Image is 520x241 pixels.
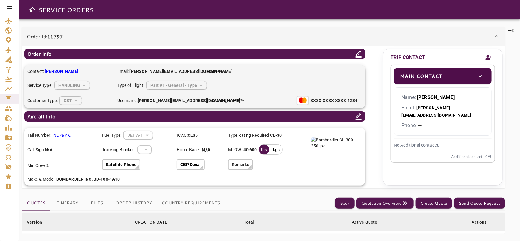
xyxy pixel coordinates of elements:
[117,81,285,90] div: Type of Flight:
[27,113,55,120] p: Aircraft Info
[244,218,254,226] div: Total
[106,161,136,168] p: Satellite Phone
[270,133,282,138] b: CL-30
[244,218,262,226] span: Total
[244,147,257,153] b: 40,600
[352,218,385,226] span: Active Quote
[391,54,425,61] p: TRIP CONTACT
[45,147,52,152] b: N/A
[22,27,505,46] div: Order Id:11797
[26,4,38,16] button: Open drawer
[117,68,232,75] p: Email:
[356,198,414,209] button: Quotation Overview
[201,146,210,153] p: N/A
[394,68,491,84] div: Main Contacttoggle
[27,68,111,75] p: Contact:
[22,196,50,211] button: Quotes
[123,127,153,143] div: HANDLING
[259,145,269,154] div: lbs
[394,154,491,159] p: Additional contacts: 0 /9
[102,145,172,154] div: Tracking Blocked:
[138,98,240,103] b: [PERSON_NAME][EMAIL_ADDRESS][DOMAIN_NAME]
[45,69,78,74] b: [PERSON_NAME]
[400,73,442,80] p: Main Contact
[135,218,175,226] span: CREATION DATE
[47,33,63,40] b: 11797
[27,96,111,105] div: Customer Type:
[157,196,225,211] button: Country Requirements
[177,147,200,153] p: Home Base:
[228,144,287,155] div: MTOW:
[38,5,94,15] h6: SERVICE ORDERS
[27,132,51,139] p: Tail Number:
[102,131,172,140] div: Fuel Type:
[394,142,491,148] p: No Additional contacts.
[27,218,50,226] span: Version
[27,33,63,40] p: Order Id:
[207,68,225,75] p: Phone:
[483,51,495,65] button: Add new contact
[50,196,83,211] button: Itinerary
[335,198,355,209] button: Back
[130,69,232,74] b: [PERSON_NAME][EMAIL_ADDRESS][DOMAIN_NAME]
[297,96,309,105] img: Mastercard
[228,132,287,139] p: Type Rating Required
[177,132,223,139] p: ICAO:
[401,122,484,129] p: Phone:
[188,133,198,138] b: CL35
[138,141,152,158] div: HANDLING
[59,92,82,108] div: HANDLING
[27,147,97,153] p: Call Sign:
[27,50,51,58] p: Order Info
[180,161,201,168] p: CBP Decal
[54,77,90,93] div: HANDLING
[416,198,452,209] button: Create Quote
[418,122,422,128] b: —
[401,104,484,119] p: Email:
[271,145,282,154] div: kgs
[475,71,486,81] button: toggle
[117,97,201,104] p: Username:
[207,97,291,104] p: Password:
[221,69,225,74] b: —
[352,218,377,226] div: Active Quote
[53,132,71,139] p: N179KC
[27,81,111,90] div: Service Type:
[27,176,121,183] p: Make & Model:
[311,137,362,149] img: Bombardier CL 300 350.jpg
[454,198,505,209] button: Send Quote Request
[417,94,455,100] b: [PERSON_NAME]
[135,218,167,226] div: CREATION DATE
[83,196,111,211] button: Files
[401,105,471,118] b: [PERSON_NAME][EMAIL_ADDRESS][DOMAIN_NAME]
[232,161,249,168] p: Remarks
[401,94,484,101] p: Name:
[56,177,120,182] b: BOMBARDIER INC, BD-100-1A10
[310,98,358,103] b: XXXX-XXXX-XXXX-1234
[46,163,49,168] b: 2
[27,218,42,226] div: Version
[111,196,157,211] button: Order History
[22,196,225,211] div: basic tabs example
[146,77,207,93] div: HANDLING
[22,46,505,188] div: Order Id:11797
[27,162,97,169] p: Min Crew:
